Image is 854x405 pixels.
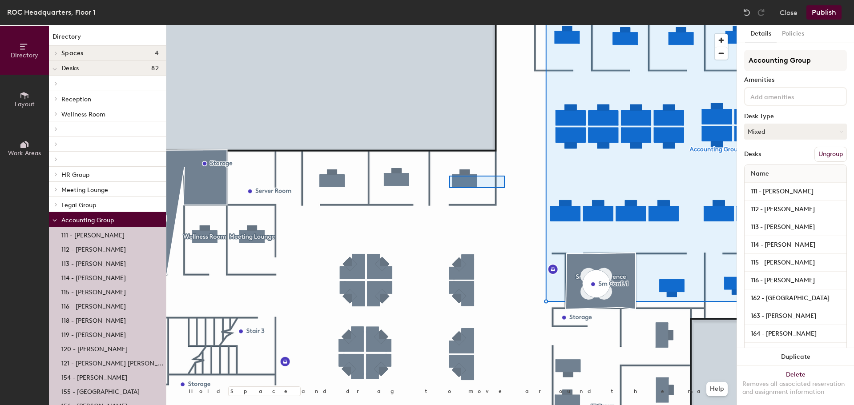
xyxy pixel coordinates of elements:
[61,385,140,396] p: 155 - [GEOGRAPHIC_DATA]
[155,50,159,57] span: 4
[61,329,126,339] p: 119 - [PERSON_NAME]
[61,243,126,253] p: 112 - [PERSON_NAME]
[8,149,41,157] span: Work Areas
[61,343,128,353] p: 120 - [PERSON_NAME]
[61,171,89,179] span: HR Group
[746,345,845,358] input: Unnamed desk
[61,357,164,367] p: 121 - [PERSON_NAME] [PERSON_NAME]
[757,8,765,17] img: Redo
[61,111,105,118] span: Wellness Room
[49,32,166,46] h1: Directory
[61,50,84,57] span: Spaces
[814,147,847,162] button: Ungroup
[61,371,127,381] p: 154 - [PERSON_NAME]
[746,239,845,251] input: Unnamed desk
[11,52,38,59] span: Directory
[61,257,126,268] p: 113 - [PERSON_NAME]
[777,25,810,43] button: Policies
[151,65,159,72] span: 82
[61,314,126,325] p: 118 - [PERSON_NAME]
[15,100,35,108] span: Layout
[746,166,773,182] span: Name
[737,366,854,405] button: DeleteRemoves all associated reservation and assignment information
[742,380,849,396] div: Removes all associated reservation and assignment information
[61,300,126,310] p: 116 - [PERSON_NAME]
[746,203,845,216] input: Unnamed desk
[61,96,91,103] span: Reception
[746,292,845,305] input: Unnamed desk
[61,272,126,282] p: 114 - [PERSON_NAME]
[61,286,126,296] p: 115 - [PERSON_NAME]
[749,91,829,101] input: Add amenities
[706,382,728,396] button: Help
[746,221,845,233] input: Unnamed desk
[61,186,108,194] span: Meeting Lounge
[746,257,845,269] input: Unnamed desk
[746,185,845,198] input: Unnamed desk
[7,7,96,18] div: ROC Headquarters, Floor 1
[744,76,847,84] div: Amenities
[61,201,96,209] span: Legal Group
[806,5,842,20] button: Publish
[737,348,854,366] button: Duplicate
[61,65,79,72] span: Desks
[744,151,761,158] div: Desks
[61,229,125,239] p: 111 - [PERSON_NAME]
[742,8,751,17] img: Undo
[746,310,845,322] input: Unnamed desk
[745,25,777,43] button: Details
[746,328,845,340] input: Unnamed desk
[61,217,114,224] span: Accounting Group
[780,5,798,20] button: Close
[746,274,845,287] input: Unnamed desk
[744,113,847,120] div: Desk Type
[744,124,847,140] button: Mixed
